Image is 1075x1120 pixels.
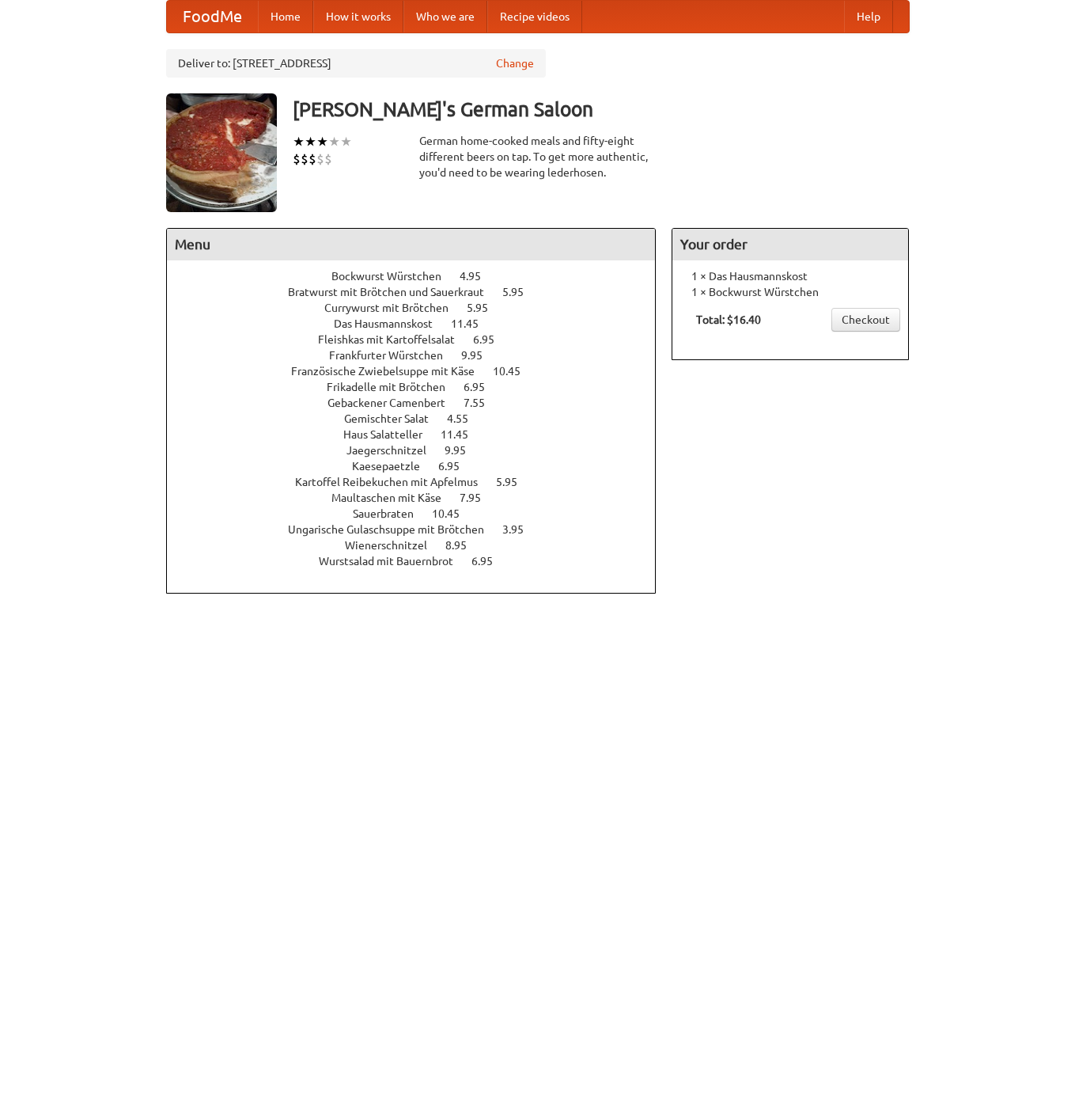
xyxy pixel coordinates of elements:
span: 5.95 [467,302,504,314]
li: ★ [293,133,305,150]
a: Bockwurst Würstchen 4.95 [331,270,510,283]
span: Fleishkas mit Kartoffelsalat [318,333,471,346]
li: $ [316,150,324,168]
span: Wurstsalad mit Bauernbrot [319,555,469,568]
span: 11.45 [451,317,494,330]
span: Frankfurter Würstchen [329,349,459,362]
span: 6.95 [471,555,509,568]
span: 10.45 [493,365,536,378]
a: Sauerbraten 10.45 [353,507,489,520]
a: Gemischter Salat 4.55 [344,412,498,425]
a: Gebackener Camenbert 7.55 [327,397,514,409]
span: 8.95 [445,539,483,552]
a: Kartoffel Reibekuchen mit Apfelmus 5.95 [295,476,547,488]
span: 10.45 [432,507,475,520]
span: Bockwurst Würstchen [331,270,457,283]
a: Recipe videos [487,1,582,32]
div: Deliver to: [STREET_ADDRESS] [166,49,546,78]
span: Currywurst mit Brötchen [324,302,464,314]
li: $ [301,150,308,168]
a: Bratwurst mit Brötchen und Sauerkraut 5.95 [288,286,553,298]
a: Kaesepaetzle 6.95 [352,460,489,473]
span: Ungarische Gulaschsuppe mit Brötchen [288,523,500,536]
li: $ [293,150,301,168]
span: Wienerschnitzel [345,539,443,552]
a: FoodMe [167,1,258,32]
span: Maultaschen mit Käse [331,492,457,504]
a: Wurstsalad mit Bauernbrot 6.95 [319,555,522,568]
a: Help [844,1,893,32]
span: Gebackener Camenbert [327,397,461,409]
a: Frankfurter Würstchen 9.95 [329,349,512,362]
div: German home-cooked meals and fifty-eight different beers on tap. To get more authentic, you'd nee... [419,133,657,180]
span: 6.95 [473,333,510,346]
span: 5.95 [496,476,533,488]
li: $ [308,150,316,168]
span: Bratwurst mit Brötchen und Sauerkraut [288,286,500,298]
li: 1 × Bockwurst Würstchen [680,284,900,300]
a: Wienerschnitzel 8.95 [345,539,496,552]
span: Jaegerschnitzel [346,444,442,457]
a: Currywurst mit Brötchen 5.95 [324,302,517,314]
span: 4.55 [447,412,484,425]
a: Home [258,1,313,32]
a: Frikadelle mit Brötchen 6.95 [327,381,514,393]
li: 1 × Das Hausmannskost [680,268,900,284]
a: How it works [313,1,403,32]
span: 6.95 [464,381,501,393]
a: Checkout [831,308,900,332]
span: Gemischter Salat [344,412,445,425]
span: 9.95 [445,444,482,457]
a: Change [496,55,534,71]
a: Haus Salatteller 11.45 [343,428,498,441]
span: 3.95 [502,523,539,536]
span: Kartoffel Reibekuchen mit Apfelmus [295,476,494,488]
a: Maultaschen mit Käse 7.95 [331,492,510,504]
li: $ [324,150,332,168]
li: ★ [328,133,340,150]
li: ★ [305,133,316,150]
h3: [PERSON_NAME]'s German Saloon [293,93,910,125]
a: Who we are [403,1,487,32]
span: 7.95 [460,492,497,504]
li: ★ [340,133,352,150]
span: Frikadelle mit Brötchen [327,381,461,393]
a: Ungarische Gulaschsuppe mit Brötchen 3.95 [288,523,553,536]
span: Französische Zwiebelsuppe mit Käse [291,365,490,378]
span: Kaesepaetzle [352,460,436,473]
span: 7.55 [464,397,501,409]
a: Jaegerschnitzel 9.95 [346,444,495,457]
span: Sauerbraten [353,507,430,520]
span: Das Hausmannskost [334,317,449,330]
span: 9.95 [461,349,498,362]
h4: Your order [672,229,908,260]
h4: Menu [167,229,656,260]
b: Total: $16.40 [696,313,761,326]
a: Französische Zwiebelsuppe mit Käse 10.45 [291,365,550,378]
span: 5.95 [502,286,539,298]
span: 11.45 [441,428,484,441]
span: 6.95 [438,460,475,473]
a: Fleishkas mit Kartoffelsalat 6.95 [318,333,524,346]
span: 4.95 [460,270,497,283]
a: Das Hausmannskost 11.45 [334,317,508,330]
span: Haus Salatteller [343,428,438,441]
img: angular.jpg [166,93,277,212]
li: ★ [316,133,328,150]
